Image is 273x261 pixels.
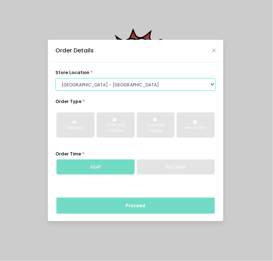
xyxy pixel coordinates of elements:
div: Curbside Pickup [142,122,170,134]
button: Proceed [56,198,215,214]
span: store location [55,69,89,76]
button: Delivery [56,112,94,138]
button: Meal Plan [177,112,215,138]
div: Order Details [55,46,94,55]
span: Order Time [55,151,81,157]
span: Order Type [55,98,81,104]
div: Delivery [61,125,90,131]
div: Click and Collect [101,122,130,134]
button: Curbside Pickup [137,112,175,138]
button: Close [212,49,216,52]
div: Meal Plan [181,125,210,131]
button: Click and Collect [97,112,135,138]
